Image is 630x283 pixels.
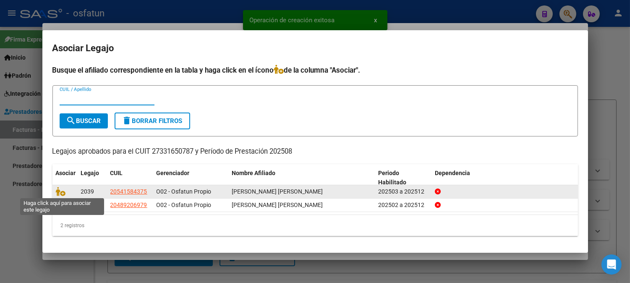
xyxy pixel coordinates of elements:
[110,188,147,195] span: 20541584375
[52,164,78,192] datatable-header-cell: Asociar
[378,187,428,197] div: 202503 a 202512
[122,115,132,126] mat-icon: delete
[115,113,190,129] button: Borrar Filtros
[375,164,431,192] datatable-header-cell: Periodo Habilitado
[157,188,212,195] span: O02 - Osfatun Propio
[52,147,578,157] p: Legajos aprobados para el CUIT 27331650787 y Período de Prestación 202508
[232,188,323,195] span: ESPINOSA CONTRERA ERNESTO TOMAS AGUSTIN
[81,188,94,195] span: 2039
[378,200,428,210] div: 202502 a 202512
[66,117,101,125] span: Buscar
[601,254,622,275] div: Open Intercom Messenger
[78,164,107,192] datatable-header-cell: Legajo
[122,117,183,125] span: Borrar Filtros
[431,164,578,192] datatable-header-cell: Dependencia
[435,170,470,176] span: Dependencia
[110,170,123,176] span: CUIL
[52,65,578,76] h4: Busque el afiliado correspondiente en la tabla y haga click en el ícono de la columna "Asociar".
[52,215,578,236] div: 2 registros
[56,170,76,176] span: Asociar
[232,170,276,176] span: Nombre Afiliado
[157,202,212,208] span: O02 - Osfatun Propio
[110,202,147,208] span: 20489206979
[229,164,375,192] datatable-header-cell: Nombre Afiliado
[378,170,406,186] span: Periodo Habilitado
[81,170,99,176] span: Legajo
[66,115,76,126] mat-icon: search
[232,202,323,208] span: LOPEZ ZENATTI JUAN IGNACIO
[157,170,190,176] span: Gerenciador
[52,40,578,56] h2: Asociar Legajo
[153,164,229,192] datatable-header-cell: Gerenciador
[60,113,108,128] button: Buscar
[107,164,153,192] datatable-header-cell: CUIL
[81,202,94,208] span: 1589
